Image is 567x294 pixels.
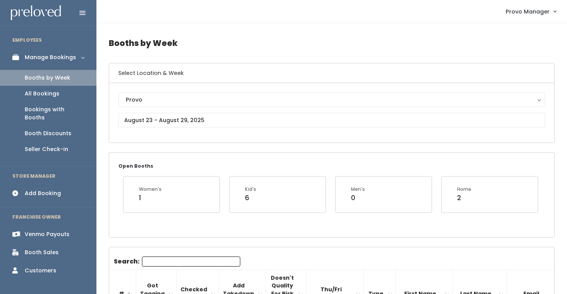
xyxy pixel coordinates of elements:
label: Search: [114,257,240,267]
img: preloved logo [11,5,61,20]
div: Kid's [245,186,256,193]
input: Search: [142,257,240,267]
h6: Select Location & Week [109,63,554,83]
input: August 23 - August 29, 2025 [118,113,545,127]
div: Booth Discounts [25,129,71,138]
h4: Booths by Week [109,32,555,54]
button: Provo [118,92,545,107]
div: Seller Check-in [25,145,68,153]
div: Booths by Week [25,74,70,82]
div: Booth Sales [25,248,59,257]
div: 6 [245,193,256,203]
span: Provo Manager [506,7,550,16]
div: 2 [457,193,471,203]
small: Open Booths [118,163,153,169]
div: Bookings with Booths [25,105,84,122]
div: Venmo Payouts [25,230,69,238]
a: Provo Manager [498,3,564,20]
div: Add Booking [25,189,61,197]
div: Manage Bookings [25,53,76,61]
div: Women's [139,186,162,193]
div: Home [457,186,471,193]
div: Men's [351,186,365,193]
div: 1 [139,193,162,203]
div: 0 [351,193,365,203]
div: Customers [25,267,56,275]
div: Provo [126,95,538,104]
div: All Bookings [25,90,59,98]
